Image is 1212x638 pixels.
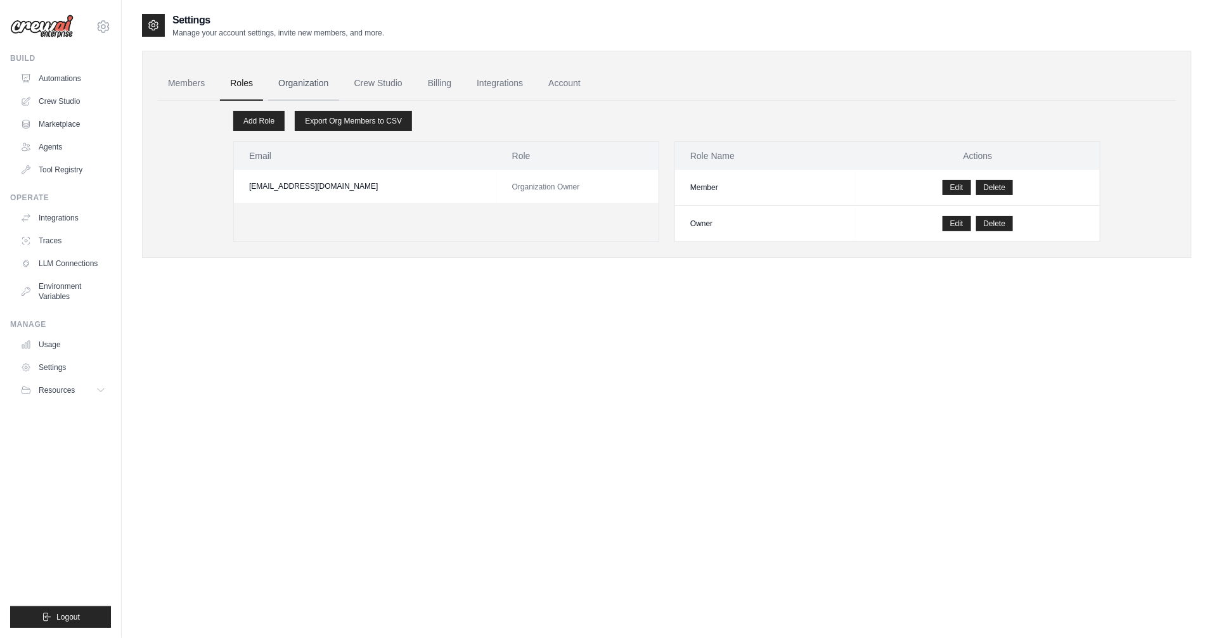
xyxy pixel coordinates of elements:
[233,111,285,131] a: Add Role
[15,208,111,228] a: Integrations
[39,385,75,395] span: Resources
[15,114,111,134] a: Marketplace
[10,319,111,329] div: Manage
[56,612,80,622] span: Logout
[234,170,497,203] td: [EMAIL_ADDRESS][DOMAIN_NAME]
[538,67,591,101] a: Account
[10,193,111,203] div: Operate
[856,142,1100,170] th: Actions
[675,142,856,170] th: Role Name
[15,91,111,112] a: Crew Studio
[172,28,384,38] p: Manage your account settings, invite new members, and more.
[15,231,111,251] a: Traces
[976,180,1014,195] button: Delete
[675,206,856,242] td: Owner
[234,142,497,170] th: Email
[15,380,111,400] button: Resources
[344,67,413,101] a: Crew Studio
[10,15,74,39] img: Logo
[512,182,580,191] span: Organization Owner
[497,142,659,170] th: Role
[675,170,856,206] td: Member
[15,160,111,180] a: Tool Registry
[467,67,533,101] a: Integrations
[418,67,461,101] a: Billing
[158,67,215,101] a: Members
[943,180,971,195] a: Edit
[295,111,412,131] a: Export Org Members to CSV
[10,606,111,628] button: Logout
[15,253,111,274] a: LLM Connections
[15,335,111,355] a: Usage
[15,68,111,89] a: Automations
[268,67,338,101] a: Organization
[943,216,971,231] a: Edit
[172,13,384,28] h2: Settings
[10,53,111,63] div: Build
[976,216,1014,231] button: Delete
[15,137,111,157] a: Agents
[15,276,111,307] a: Environment Variables
[15,357,111,378] a: Settings
[220,67,263,101] a: Roles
